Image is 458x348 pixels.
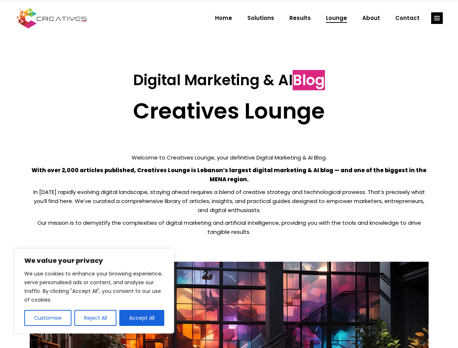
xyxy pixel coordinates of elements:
[282,9,318,28] a: Results
[30,187,429,215] p: In [DATE] rapidly evolving digital landscape, staying ahead requires a blend of creative strategy...
[215,9,232,28] span: Home
[318,9,355,28] a: Lounge
[247,9,274,28] span: Solutions
[293,70,325,90] span: Blog
[30,71,429,89] h3: Digital Marketing & AI
[355,9,388,28] a: About
[15,7,88,29] img: Creatives
[15,249,174,333] div: We value your privacy
[395,9,420,28] span: Contact
[388,9,427,28] a: Contact
[326,9,347,28] span: Lounge
[30,218,429,236] p: Our mission is to demystify the complexities of digital marketing and artificial intelligence, pr...
[24,269,164,304] p: We use cookies to enhance your browsing experience, serve personalised ads or content, and analys...
[30,98,429,124] h2: Creatives Lounge
[289,9,311,28] span: Results
[32,166,426,183] strong: With over 2,000 articles published, Creatives Lounge is Lebanon’s largest digital marketing & AI ...
[362,9,380,28] span: About
[207,9,240,28] a: Home
[119,310,164,326] button: Accept All
[24,256,164,265] p: We value your privacy
[240,9,282,28] a: Solutions
[30,153,429,162] p: Welcome to Creatives Lounge, your definitive Digital Marketing & AI Blog.
[24,310,71,326] button: Customise
[74,310,117,326] button: Reject All
[431,12,443,24] a: link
